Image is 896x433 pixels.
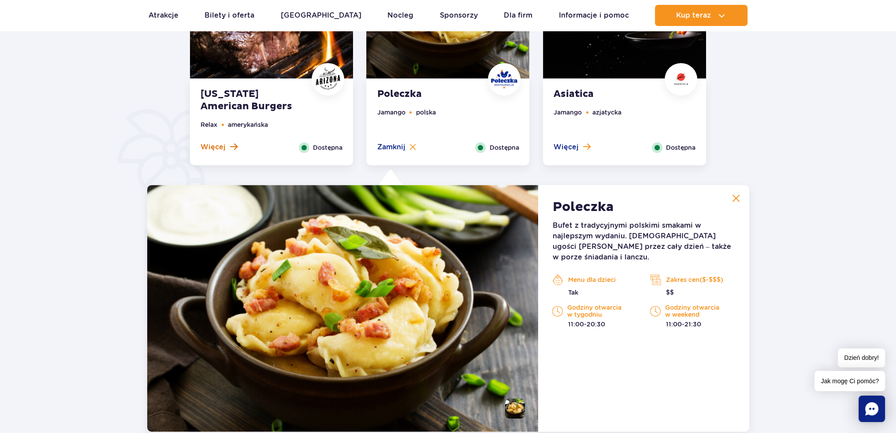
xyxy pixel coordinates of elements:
[554,142,591,152] button: Więcej
[228,120,268,130] li: amerykańska
[552,273,637,286] p: Menu dla dzieci
[315,66,341,93] img: Arizona American Burgers
[650,273,735,286] p: Zakres cen($-$$$)
[814,371,885,391] span: Jak mogę Ci pomóc?
[281,5,361,26] a: [GEOGRAPHIC_DATA]
[650,320,735,329] p: 11:00-21:30
[552,288,637,297] p: Tak
[201,88,307,113] strong: [US_STATE] American Burgers
[676,11,711,19] span: Kup teraz
[147,185,539,432] img: green_mamba
[552,220,735,263] p: Bufet z tradycyjnymi polskimi smakami w najlepszym wydaniu. [DEMOGRAPHIC_DATA] ugości [PERSON_NAM...
[552,320,637,329] p: 11:00-20:30
[440,5,478,26] a: Sponsorzy
[655,5,747,26] button: Kup teraz
[377,142,405,152] span: Zamknij
[650,288,735,297] p: $$
[204,5,254,26] a: Bilety i oferta
[554,107,582,117] li: Jamango
[559,5,629,26] a: Informacje i pomoc
[668,69,694,89] img: Asiatica
[201,120,217,130] li: Relax
[491,66,517,93] img: Poleczka
[838,348,885,367] span: Dzień dobry!
[313,143,342,152] span: Dostępna
[416,107,435,117] li: polska
[489,143,519,152] span: Dostępna
[201,142,238,152] button: Więcej
[377,107,405,117] li: Jamango
[377,142,416,152] button: Zamknij
[666,143,695,152] span: Dostępna
[201,142,226,152] span: Więcej
[650,304,735,318] p: Godziny otwarcia w weekend
[554,142,579,152] span: Więcej
[377,88,483,100] strong: Poleczka
[387,5,413,26] a: Nocleg
[552,304,637,318] p: Godziny otwarcia w tygodniu
[859,396,885,422] div: Chat
[592,107,621,117] li: azjatycka
[504,5,532,26] a: Dla firm
[552,199,613,215] strong: Poleczka
[554,88,660,100] strong: Asiatica
[149,5,178,26] a: Atrakcje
